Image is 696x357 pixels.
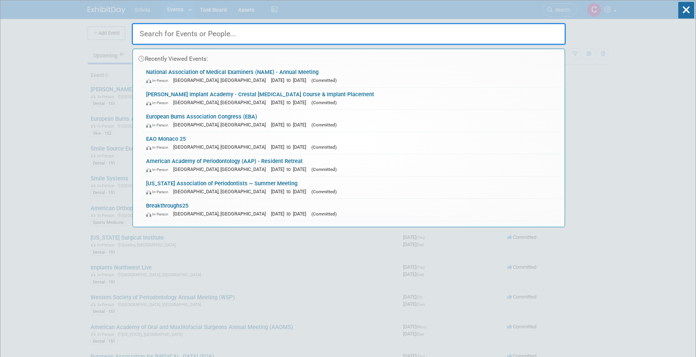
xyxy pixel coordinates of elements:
[311,100,337,105] span: (Committed)
[173,77,269,83] span: [GEOGRAPHIC_DATA], [GEOGRAPHIC_DATA]
[146,212,172,217] span: In-Person
[142,88,561,109] a: [PERSON_NAME] Implant Academy - Crestal [MEDICAL_DATA] Course & Implant Placement In-Person [GEOG...
[173,211,269,217] span: [GEOGRAPHIC_DATA], [GEOGRAPHIC_DATA]
[271,144,310,150] span: [DATE] to [DATE]
[142,154,561,176] a: American Academy of Periodontology (AAP) - Resident Retreat In-Person [GEOGRAPHIC_DATA], [GEOGRAP...
[311,189,337,194] span: (Committed)
[311,167,337,172] span: (Committed)
[311,122,337,128] span: (Committed)
[142,110,561,132] a: European Burns Association Congress (EBA) In-Person [GEOGRAPHIC_DATA], [GEOGRAPHIC_DATA] [DATE] t...
[146,145,172,150] span: In-Person
[142,65,561,87] a: National Association of Medical Examiners (NAME) - Annual Meeting In-Person [GEOGRAPHIC_DATA], [G...
[173,100,269,105] span: [GEOGRAPHIC_DATA], [GEOGRAPHIC_DATA]
[311,211,337,217] span: (Committed)
[173,122,269,128] span: [GEOGRAPHIC_DATA], [GEOGRAPHIC_DATA]
[311,78,337,83] span: (Committed)
[132,23,566,45] input: Search for Events or People...
[146,189,172,194] span: In-Person
[311,145,337,150] span: (Committed)
[146,123,172,128] span: In-Person
[142,199,561,221] a: Breakthroughs25 In-Person [GEOGRAPHIC_DATA], [GEOGRAPHIC_DATA] [DATE] to [DATE] (Committed)
[271,166,310,172] span: [DATE] to [DATE]
[146,100,172,105] span: In-Person
[271,211,310,217] span: [DATE] to [DATE]
[271,122,310,128] span: [DATE] to [DATE]
[146,167,172,172] span: In-Person
[271,189,310,194] span: [DATE] to [DATE]
[173,189,269,194] span: [GEOGRAPHIC_DATA], [GEOGRAPHIC_DATA]
[271,100,310,105] span: [DATE] to [DATE]
[173,144,269,150] span: [GEOGRAPHIC_DATA], [GEOGRAPHIC_DATA]
[173,166,269,172] span: [GEOGRAPHIC_DATA], [GEOGRAPHIC_DATA]
[271,77,310,83] span: [DATE] to [DATE]
[137,49,561,65] div: Recently Viewed Events:
[142,132,561,154] a: EAO Monaco 25 In-Person [GEOGRAPHIC_DATA], [GEOGRAPHIC_DATA] [DATE] to [DATE] (Committed)
[142,177,561,199] a: [US_STATE] Association of Periodontists ~ Summer Meeting In-Person [GEOGRAPHIC_DATA], [GEOGRAPHIC...
[146,78,172,83] span: In-Person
